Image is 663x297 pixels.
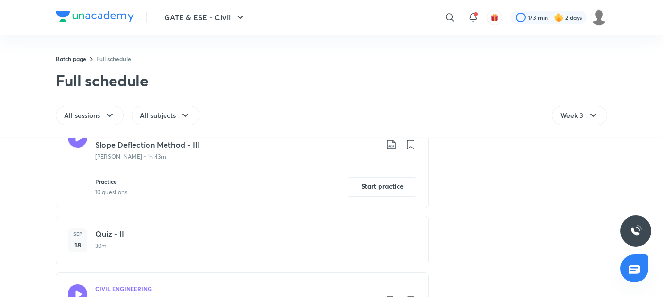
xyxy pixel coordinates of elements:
img: ttu [630,225,642,237]
h3: Slope Deflection Method - III [95,139,378,150]
a: Company Logo [56,11,134,25]
button: GATE & ESE - Civil [158,8,252,27]
p: 30m [95,242,107,250]
p: Practice [95,177,127,186]
h4: 18 [68,240,87,250]
button: Start practice [348,177,416,197]
h5: CIVIL ENGINEERING [95,284,152,293]
span: All sessions [64,111,100,120]
div: 10 questions [95,188,127,197]
h3: Quiz - II [95,228,416,240]
h6: Sep [68,231,87,238]
a: Batch page [56,55,86,63]
img: streak [554,13,564,22]
button: avatar [487,10,502,25]
img: Company Logo [56,11,134,22]
div: Full schedule [56,71,149,90]
span: Week 3 [560,111,583,120]
span: All subjects [140,111,176,120]
img: avatar [490,13,499,22]
img: Kranti [591,9,607,26]
a: Sep18Quiz - II30m [56,216,429,264]
a: Full schedule [96,55,131,63]
a: CIVIL ENGINEERINGSlope Deflection Method - III[PERSON_NAME] • 1h 43mPractice10 questionsStart pra... [56,116,429,208]
p: [PERSON_NAME] • 1h 43m [95,152,166,161]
